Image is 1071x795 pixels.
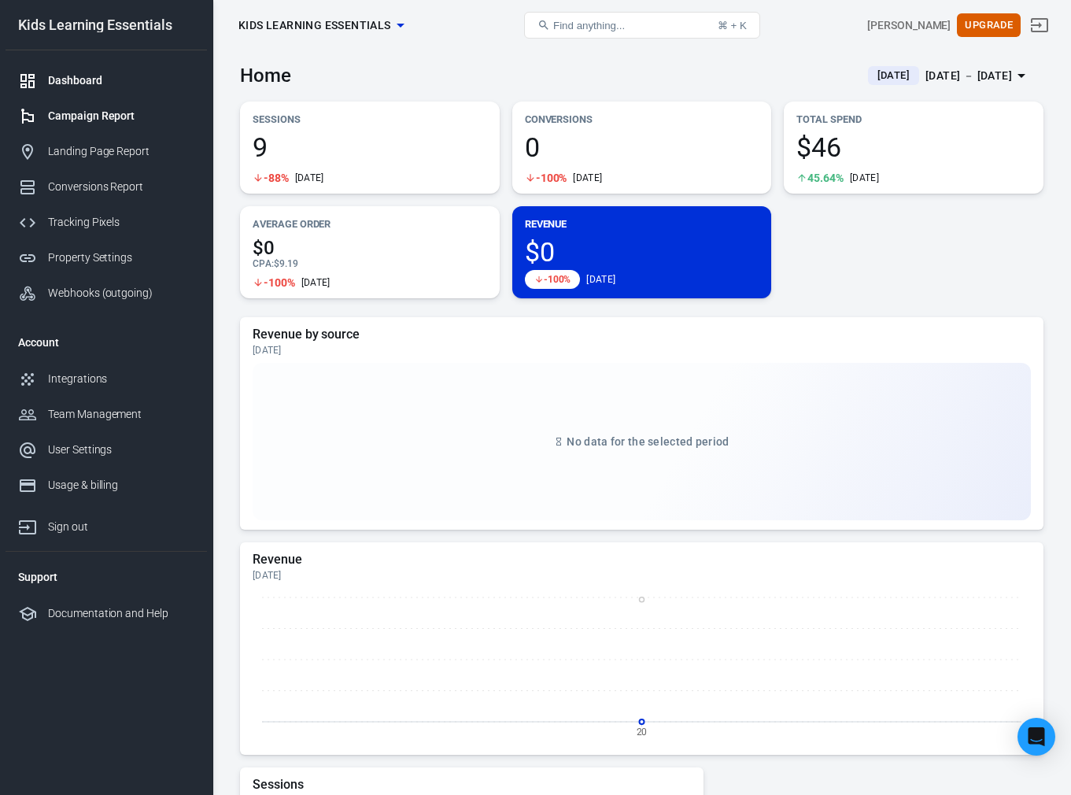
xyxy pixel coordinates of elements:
[253,216,487,232] p: Average Order
[525,134,759,161] span: 0
[238,16,391,35] span: Kids Learning Essentials
[871,68,916,83] span: [DATE]
[48,519,194,535] div: Sign out
[6,397,207,432] a: Team Management
[301,276,331,289] div: [DATE]
[6,361,207,397] a: Integrations
[48,179,194,195] div: Conversions Report
[925,66,1012,86] div: [DATE] － [DATE]
[637,726,648,737] tspan: 20
[536,172,567,183] span: -100%
[6,503,207,545] a: Sign out
[253,111,487,128] p: Sessions
[6,98,207,134] a: Campaign Report
[1021,6,1058,44] a: Sign out
[295,172,324,184] div: [DATE]
[6,63,207,98] a: Dashboard
[274,258,298,269] span: $9.19
[525,238,759,265] span: $0
[6,324,207,361] li: Account
[867,17,951,34] div: Account id: NtgCPd8J
[48,214,194,231] div: Tracking Pixels
[796,111,1031,128] p: Total Spend
[6,205,207,240] a: Tracking Pixels
[544,275,571,284] span: -100%
[553,20,625,31] span: Find anything...
[855,63,1043,89] button: [DATE][DATE] － [DATE]
[253,327,1031,342] h5: Revenue by source
[48,371,194,387] div: Integrations
[253,344,1031,357] div: [DATE]
[48,72,194,89] div: Dashboard
[850,172,879,184] div: [DATE]
[232,11,410,40] button: Kids Learning Essentials
[586,273,615,286] div: [DATE]
[6,240,207,275] a: Property Settings
[253,552,1031,568] h5: Revenue
[240,65,291,87] h3: Home
[6,468,207,503] a: Usage & billing
[6,18,207,32] div: Kids Learning Essentials
[48,605,194,622] div: Documentation and Help
[48,250,194,266] div: Property Settings
[6,275,207,311] a: Webhooks (outgoing)
[253,238,487,257] span: $0
[6,432,207,468] a: User Settings
[253,569,1031,582] div: [DATE]
[48,108,194,124] div: Campaign Report
[957,13,1021,38] button: Upgrade
[48,285,194,301] div: Webhooks (outgoing)
[253,777,691,793] h5: Sessions
[48,143,194,160] div: Landing Page Report
[253,134,487,161] span: 9
[6,169,207,205] a: Conversions Report
[48,477,194,494] div: Usage & billing
[573,172,602,184] div: [DATE]
[264,277,295,288] span: -100%
[1017,718,1055,756] div: Open Intercom Messenger
[524,12,760,39] button: Find anything...⌘ + K
[796,134,1031,161] span: $46
[525,216,759,232] p: Revenue
[807,172,844,183] span: 45.64%
[6,134,207,169] a: Landing Page Report
[567,435,729,448] span: No data for the selected period
[253,258,274,269] span: CPA :
[48,442,194,458] div: User Settings
[264,172,289,183] span: -88%
[718,20,747,31] div: ⌘ + K
[6,558,207,596] li: Support
[525,111,759,128] p: Conversions
[48,406,194,423] div: Team Management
